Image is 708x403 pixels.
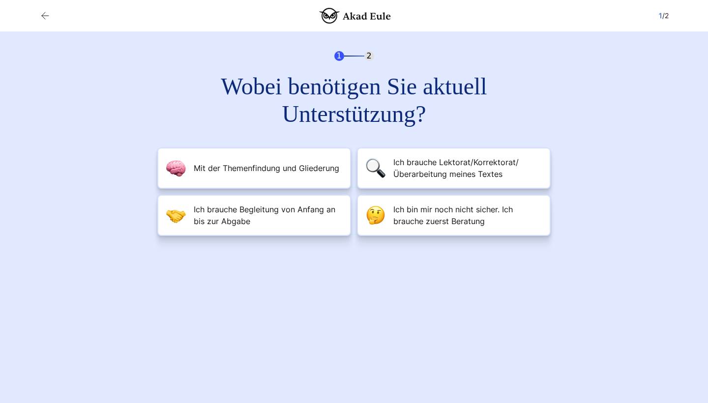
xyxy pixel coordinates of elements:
span: Ich brauche Begleitung von Anfang an bis zur Abgabe [194,203,342,227]
span: 1 [659,11,662,20]
span: 2 [665,11,669,20]
img: logo [319,8,391,24]
span: Ich bin mir noch nicht sicher. Ich brauche zuerst Beratung [393,203,542,227]
h2: Wobei benötigen Sie aktuell Unterstützung? [177,73,531,128]
div: / [659,10,669,22]
span: 2 [364,51,374,61]
span: 1 [334,51,344,61]
span: Ich brauche Lektorat/Korrektorat/Überarbeitung meines Textes [393,156,542,180]
span: Mit der Themenfindung und Gliederung [194,162,339,174]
